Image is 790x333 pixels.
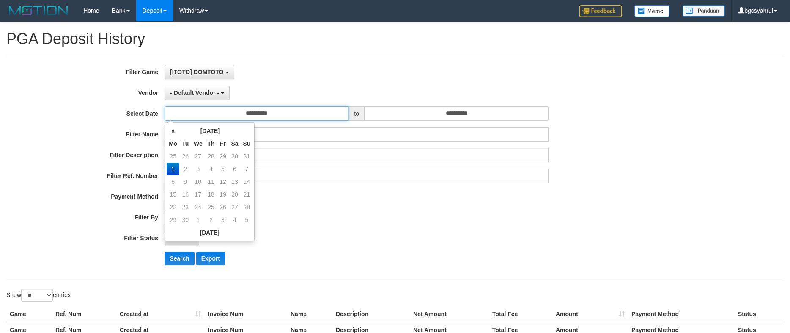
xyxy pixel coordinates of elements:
td: 29 [167,214,179,226]
td: 30 [179,214,191,226]
span: - ALL - [170,235,189,241]
td: 22 [167,201,179,214]
button: - Default Vendor - [165,86,230,100]
h1: PGA Deposit History [6,31,784,47]
button: [ITOTO] DOMTOTO [165,65,234,79]
td: 11 [205,175,217,188]
td: 2 [179,163,191,175]
button: Export [196,252,225,265]
td: 31 [241,150,252,163]
td: 1 [191,214,205,226]
td: 13 [229,175,241,188]
td: 16 [179,188,191,201]
td: 14 [241,175,252,188]
td: 9 [179,175,191,188]
td: 15 [167,188,179,201]
td: 27 [191,150,205,163]
td: 30 [229,150,241,163]
th: « [167,125,179,137]
td: 26 [217,201,228,214]
span: to [348,106,365,121]
th: Net Amount [410,306,489,322]
td: 3 [217,214,228,226]
td: 8 [167,175,179,188]
td: 21 [241,188,252,201]
td: 2 [205,214,217,226]
td: 18 [205,188,217,201]
td: 5 [217,163,228,175]
td: 23 [179,201,191,214]
select: Showentries [21,289,53,302]
th: Tu [179,137,191,150]
th: Amount [552,306,628,322]
th: Su [241,137,252,150]
th: Mo [167,137,179,150]
td: 25 [167,150,179,163]
td: 25 [205,201,217,214]
img: MOTION_logo.png [6,4,71,17]
th: Status [735,306,784,322]
td: 5 [241,214,252,226]
span: - Default Vendor - [170,89,219,96]
td: 19 [217,188,228,201]
td: 12 [217,175,228,188]
th: Created at [116,306,205,322]
td: 29 [217,150,228,163]
th: [DATE] [179,125,241,137]
td: 28 [241,201,252,214]
button: Search [165,252,195,265]
th: We [191,137,205,150]
td: 28 [205,150,217,163]
td: 6 [229,163,241,175]
td: 17 [191,188,205,201]
th: Total Fee [489,306,552,322]
td: 20 [229,188,241,201]
img: panduan.png [683,5,725,17]
td: 1 [167,163,179,175]
img: Button%20Memo.svg [634,5,670,17]
th: Payment Method [628,306,735,322]
th: Fr [217,137,228,150]
td: 7 [241,163,252,175]
th: Description [332,306,410,322]
td: 24 [191,201,205,214]
th: Name [287,306,332,322]
td: 26 [179,150,191,163]
label: Show entries [6,289,71,302]
th: Sa [229,137,241,150]
td: 10 [191,175,205,188]
td: 4 [229,214,241,226]
td: 4 [205,163,217,175]
th: Th [205,137,217,150]
td: 27 [229,201,241,214]
img: Feedback.jpg [579,5,622,17]
span: [ITOTO] DOMTOTO [170,69,224,75]
th: Invoice Num [205,306,287,322]
td: 3 [191,163,205,175]
th: [DATE] [167,226,252,239]
th: Ref. Num [52,306,116,322]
